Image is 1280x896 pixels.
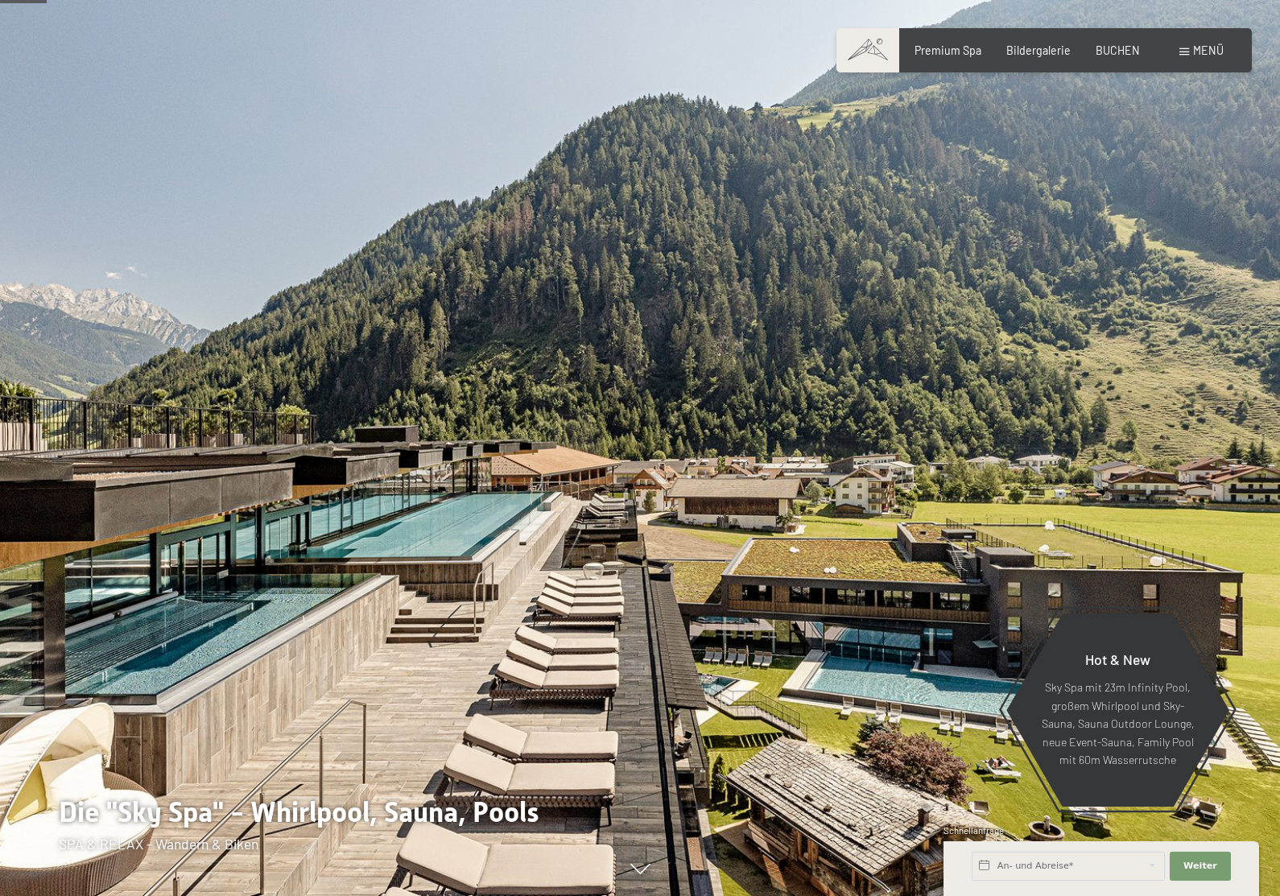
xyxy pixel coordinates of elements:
a: Premium Spa [915,43,981,57]
span: Hot & New [1085,650,1150,668]
p: Sky Spa mit 23m Infinity Pool, großem Whirlpool und Sky-Sauna, Sauna Outdoor Lounge, neue Event-S... [1041,679,1195,770]
a: Hot & New Sky Spa mit 23m Infinity Pool, großem Whirlpool und Sky-Sauna, Sauna Outdoor Lounge, ne... [1005,613,1230,807]
span: Schnellanfrage [943,825,1004,836]
button: Weiter [1170,852,1231,881]
span: Weiter [1183,860,1217,873]
a: BUCHEN [1096,43,1140,57]
a: Bildergalerie [1006,43,1071,57]
span: Menü [1193,43,1224,57]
